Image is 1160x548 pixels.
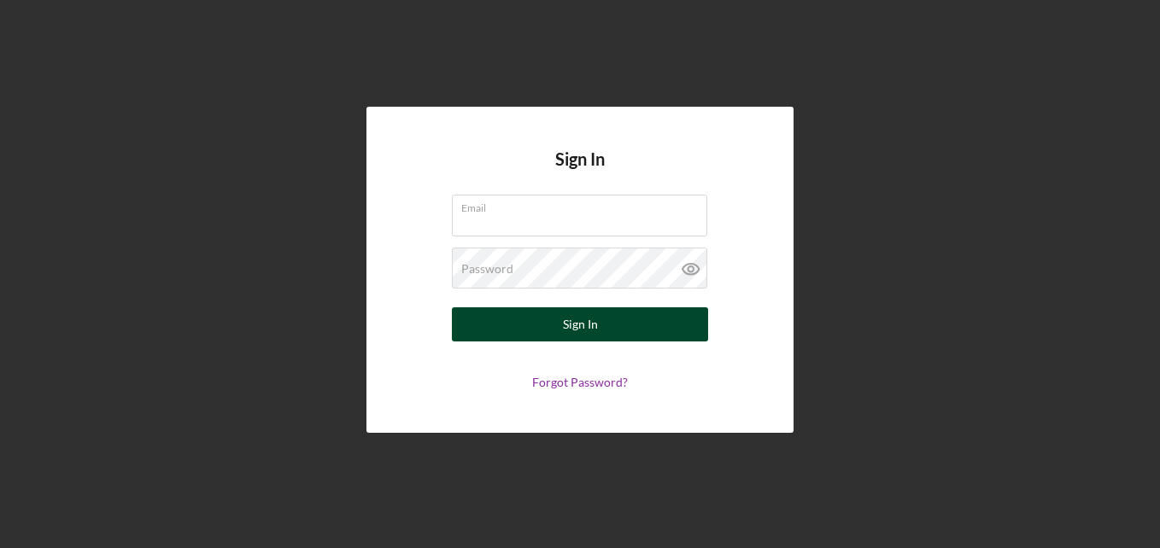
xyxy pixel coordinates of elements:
div: Sign In [563,307,598,341]
button: Sign In [452,307,708,341]
label: Email [461,195,707,214]
h4: Sign In [555,149,605,195]
a: Forgot Password? [532,375,628,389]
label: Password [461,262,513,276]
